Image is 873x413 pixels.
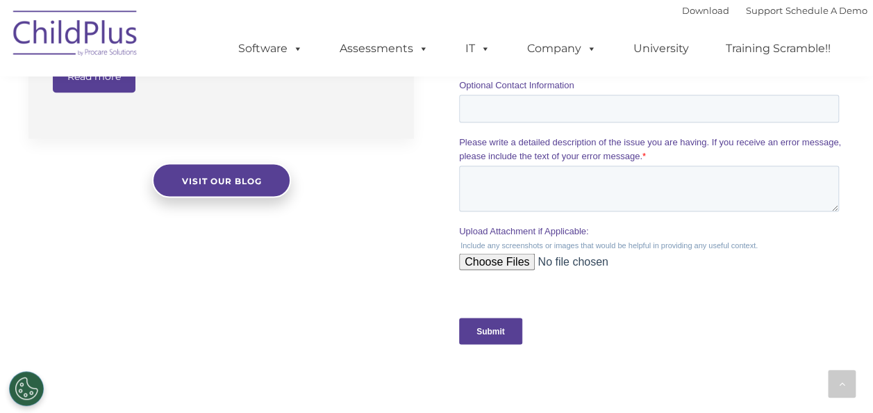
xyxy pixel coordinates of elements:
button: Cookies Settings [9,371,44,406]
a: IT [451,35,504,63]
a: Training Scramble!! [712,35,845,63]
a: Assessments [326,35,442,63]
a: Company [513,35,610,63]
a: Visit our blog [152,163,291,197]
span: Last name [193,92,235,102]
font: | [682,5,867,16]
a: Support [746,5,783,16]
a: Download [682,5,729,16]
a: Schedule A Demo [785,5,867,16]
a: Software [224,35,317,63]
img: ChildPlus by Procare Solutions [6,1,145,70]
span: Visit our blog [181,175,261,186]
a: University [620,35,703,63]
span: Phone number [193,149,252,159]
